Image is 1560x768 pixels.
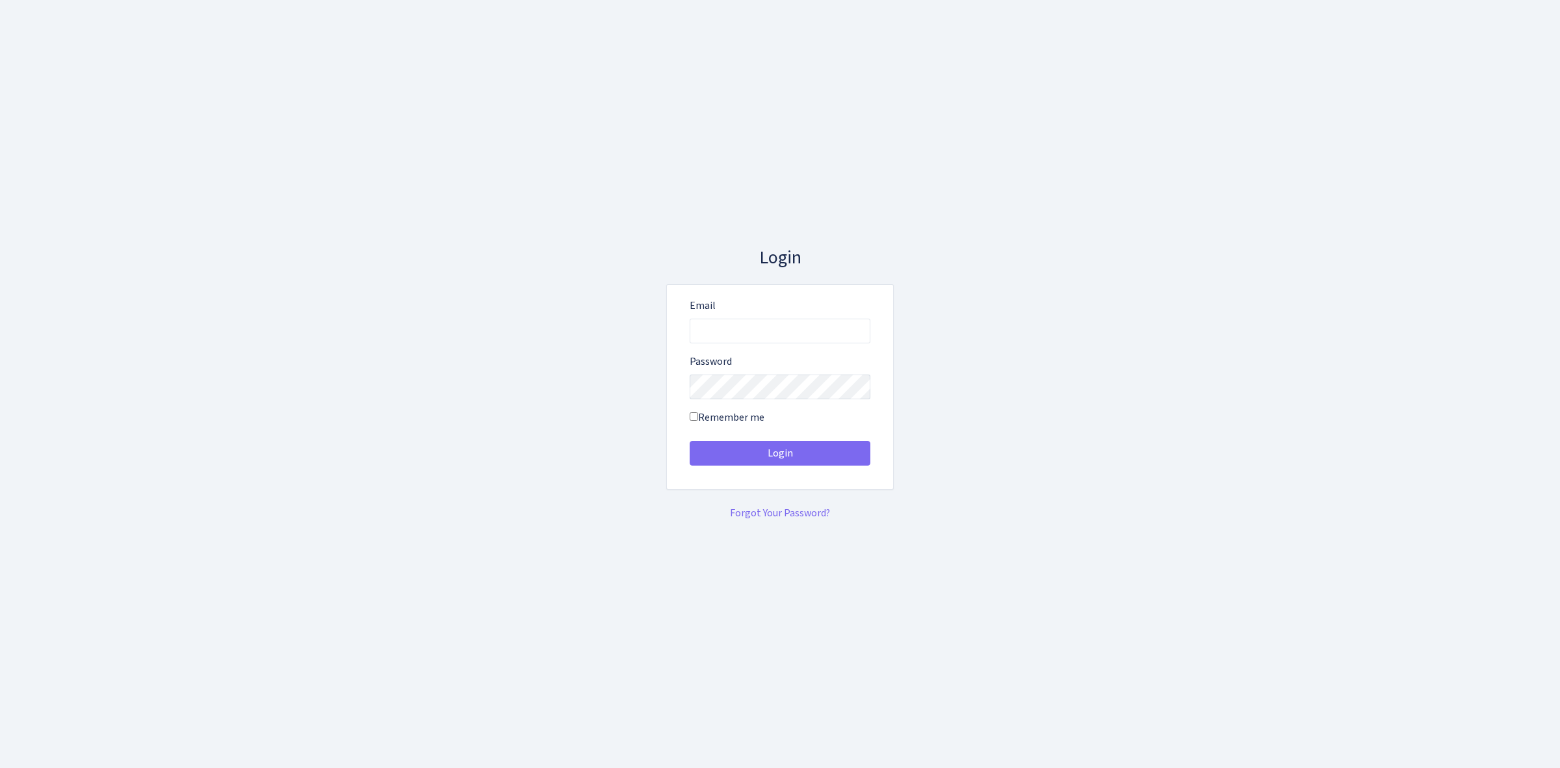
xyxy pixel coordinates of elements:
[690,410,764,425] label: Remember me
[730,506,830,520] a: Forgot Your Password?
[690,354,732,369] label: Password
[666,247,894,269] h3: Login
[690,412,698,421] input: Remember me
[690,441,870,466] button: Login
[690,298,716,313] label: Email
